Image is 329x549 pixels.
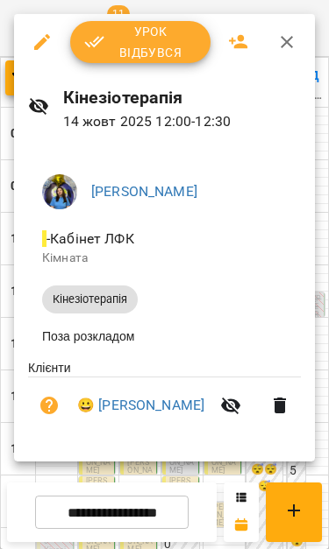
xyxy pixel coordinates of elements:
[42,250,287,267] p: Кімната
[70,21,211,63] button: Урок відбувся
[91,183,197,200] a: [PERSON_NAME]
[28,320,301,352] li: Поза розкладом
[77,395,204,416] a: 😀 [PERSON_NAME]
[42,292,138,307] span: Кінезіотерапія
[84,21,197,63] span: Урок відбувся
[28,359,301,440] ul: Клієнти
[42,230,138,247] span: - Кабінет ЛФК
[63,111,301,132] p: 14 жовт 2025 12:00 - 12:30
[42,174,77,209] img: d1dec607e7f372b62d1bb04098aa4c64.jpeg
[28,384,70,426] button: Візит ще не сплачено. Додати оплату?
[63,84,301,111] h6: Кінезіотерапія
